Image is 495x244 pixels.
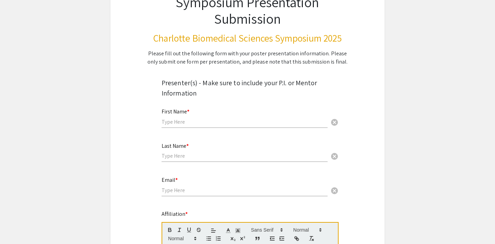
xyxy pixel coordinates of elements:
button: Clear [328,184,341,197]
span: cancel [330,152,339,160]
span: cancel [330,187,339,195]
div: Please fill out the following form with your poster presentation information. Please only submit ... [144,49,351,66]
input: Type Here [162,187,328,194]
button: Clear [328,149,341,163]
mat-label: First Name [162,108,189,115]
span: cancel [330,118,339,126]
mat-label: Email [162,176,178,184]
h3: Charlotte Biomedical Sciences Symposium 2025 [144,32,351,44]
iframe: Chat [5,213,29,239]
mat-label: Last Name [162,142,189,149]
input: Type Here [162,118,328,125]
input: Type Here [162,152,328,159]
div: Presenter(s) - Make sure to include your P.I. or Mentor Information [162,78,333,98]
mat-label: Affiliation [162,210,188,218]
button: Clear [328,115,341,129]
